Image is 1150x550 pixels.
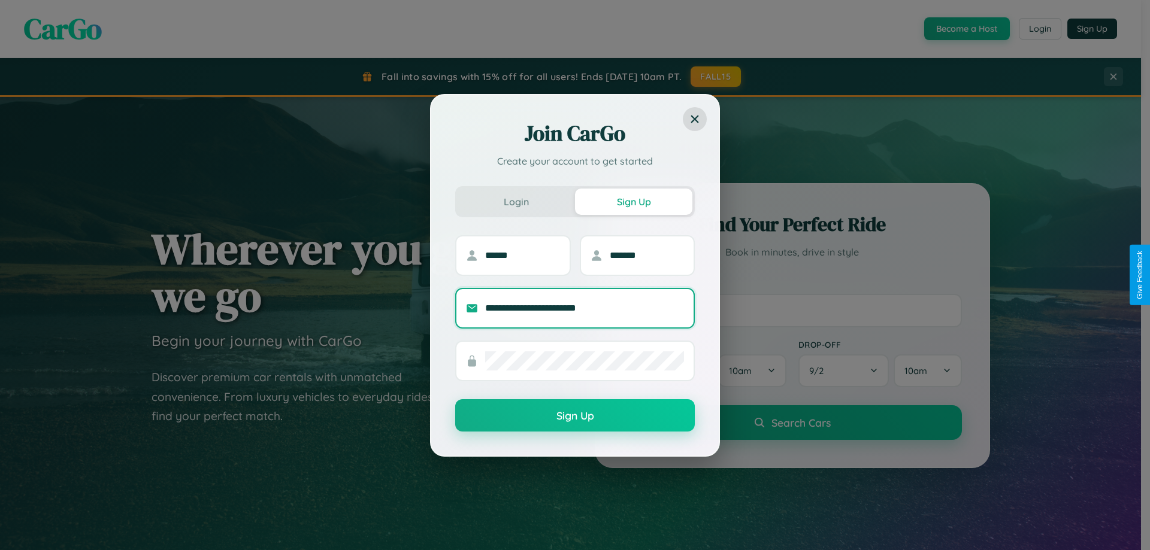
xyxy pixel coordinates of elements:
div: Give Feedback [1136,251,1144,299]
h2: Join CarGo [455,119,695,148]
button: Sign Up [455,399,695,432]
button: Sign Up [575,189,692,215]
button: Login [458,189,575,215]
p: Create your account to get started [455,154,695,168]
